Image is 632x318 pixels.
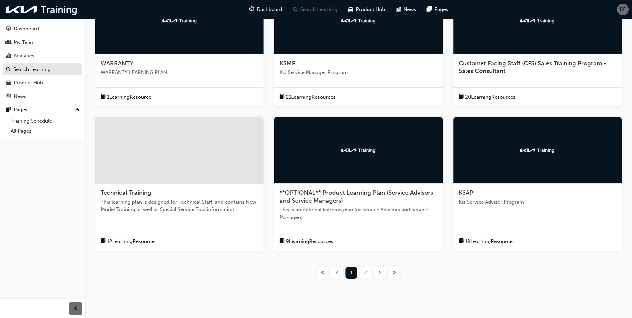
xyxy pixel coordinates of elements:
span: This learning plan is designed for Technical Staff, and contains New Model Training as well as Sp... [101,198,258,213]
img: kia-training [3,3,80,16]
button: BE [617,4,629,15]
img: kia-training [519,147,556,154]
span: 2 [364,269,367,277]
a: kia-trainingKSAPKia Service Advisor Programbook-icon19LearningResources [453,117,622,251]
span: Kia Service Manager Program [280,69,437,76]
span: BE [620,6,626,13]
span: guage-icon [6,26,11,32]
span: news-icon [6,94,11,100]
img: kia-training [340,17,377,24]
button: book-icon21LearningResources [280,93,335,101]
span: pages-icon [6,107,11,113]
a: All Pages [8,126,82,136]
span: 21 Learning Resources [286,93,335,101]
a: Product Hub [3,77,82,89]
span: chart-icon [6,53,11,59]
a: news-iconNews [390,3,421,16]
span: Pages [434,6,448,13]
span: ‹ [336,269,338,277]
button: Pages [3,104,82,116]
div: Dashboard [14,25,39,33]
span: book-icon [459,237,464,246]
a: search-iconSearch Learning [288,3,343,16]
button: Next page [373,267,387,279]
span: Product Hub [356,6,385,13]
div: Product Hub [14,79,43,87]
span: car-icon [348,5,353,14]
span: WARRANTY LEARNING PLAN [101,69,258,76]
span: Customer Facing Staff (CFS) Sales Training Program - Sales Consultant [459,60,607,75]
span: 12 Learning Resources [107,238,157,245]
button: book-icon12LearningResources [101,237,157,246]
span: 1 [350,269,352,277]
button: DashboardMy TeamAnalyticsSearch LearningProduct HubNews [3,21,82,104]
span: book-icon [101,93,106,101]
a: car-iconProduct Hub [343,3,390,16]
button: Page 2 [358,267,373,279]
img: kia-training [340,147,377,154]
button: book-icon20LearningResources [459,93,515,101]
a: News [3,90,82,103]
span: **OPTIONAL** Product Learning Plan (Service Advisors and Service Managers) [280,189,433,204]
span: up-icon [75,106,80,114]
span: 1 Learning Resource [107,93,151,101]
span: 19 Learning Resources [465,238,515,245]
button: book-icon9LearningResources [280,237,333,246]
a: Analytics [3,50,82,62]
span: KSAP [459,189,473,196]
button: Previous page [330,267,344,279]
button: book-icon1LearningResource [101,93,151,101]
span: KSMP [280,60,296,67]
button: Page 1 [344,267,358,279]
button: book-icon19LearningResources [459,237,515,246]
a: kia-training**OPTIONAL** Product Learning Plan (Service Advisors and Service Managers)This is an ... [274,117,442,251]
a: Search Learning [3,63,82,76]
div: Analytics [14,52,34,60]
span: 9 Learning Resources [286,238,333,245]
span: Dashboard [257,6,282,13]
span: Kia Service Advisor Program [459,198,616,206]
span: › [379,269,381,277]
a: My Team [3,36,82,49]
a: Training Schedule [8,116,82,126]
span: prev-icon [73,305,78,313]
span: » [392,269,396,277]
button: First page [316,267,330,279]
a: pages-iconPages [421,3,453,16]
img: kia-training [161,17,198,24]
span: pages-icon [427,5,432,14]
span: « [321,269,324,277]
span: book-icon [459,93,464,101]
span: News [403,6,416,13]
img: kia-training [519,17,556,24]
a: guage-iconDashboard [244,3,288,16]
span: 20 Learning Resources [465,93,515,101]
div: My Team [14,39,35,46]
span: Technical Training [101,189,151,196]
span: WARRANTY [101,60,134,67]
span: guage-icon [249,5,254,14]
span: This is an optional learning plan for Service Advisors and Service Managers [280,206,437,221]
span: news-icon [396,5,401,14]
span: book-icon [280,237,285,246]
span: people-icon [6,40,11,46]
span: book-icon [280,93,285,101]
div: Pages [14,106,27,114]
a: Dashboard [3,23,82,35]
span: search-icon [293,5,298,14]
div: News [14,93,26,100]
span: Search Learning [300,6,337,13]
button: Last page [387,267,401,279]
span: car-icon [6,80,11,86]
span: search-icon [6,67,11,73]
a: Technical TrainingThis learning plan is designed for Technical Staff, and contains New Model Trai... [95,117,264,251]
span: book-icon [101,237,106,246]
